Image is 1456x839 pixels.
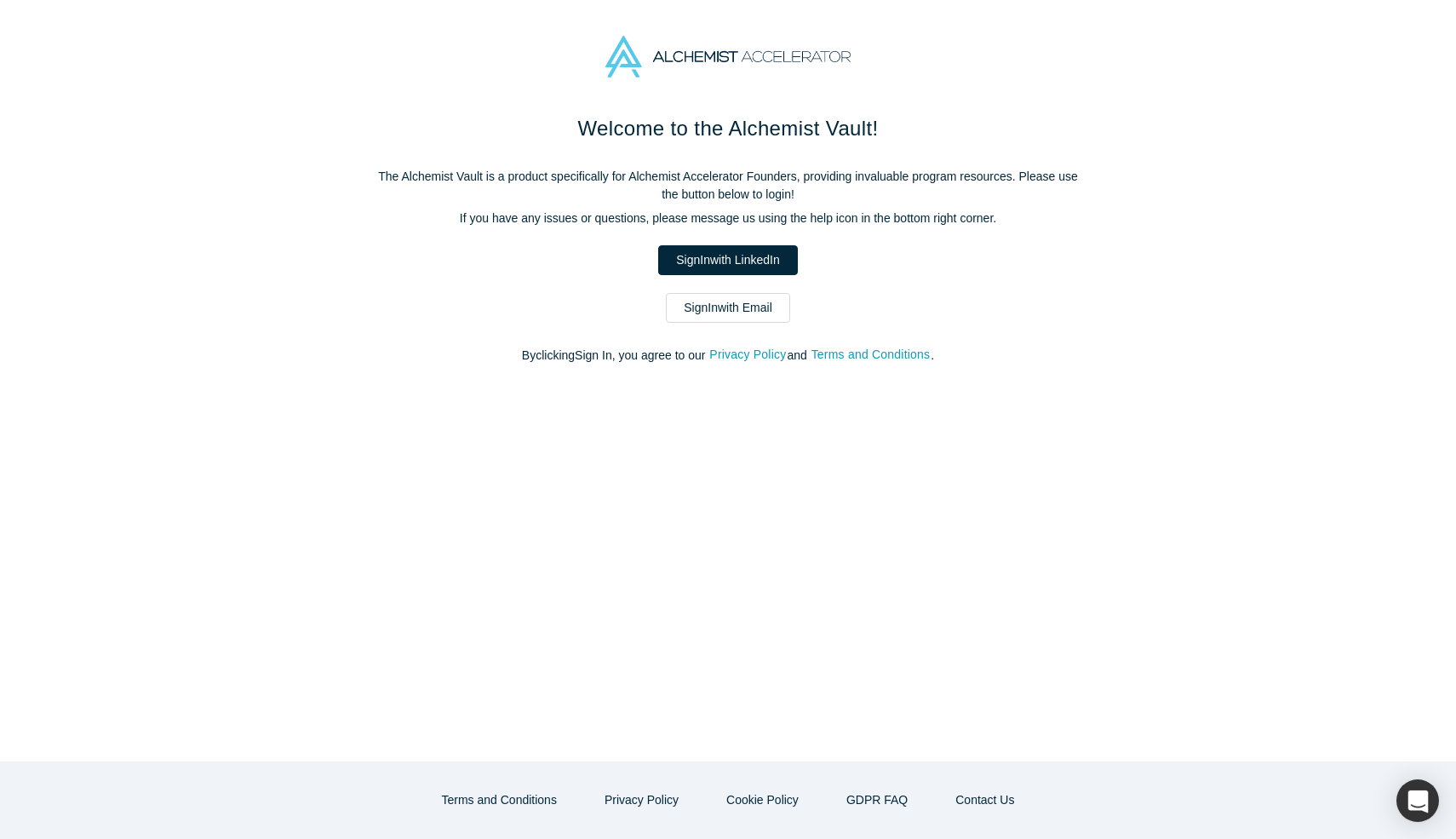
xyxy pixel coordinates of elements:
p: By clicking Sign In , you agree to our and . [370,347,1086,365]
button: Cookie Policy [708,785,817,815]
button: Terms and Conditions [424,785,575,815]
button: Terms and Conditions [811,345,931,365]
a: SignInwith LinkedIn [658,245,797,275]
img: Alchemist Accelerator Logo [605,36,851,78]
a: SignInwith Email [666,293,790,323]
button: Contact Us [937,785,1032,815]
p: The Alchemist Vault is a product specifically for Alchemist Accelerator Founders, providing inval... [370,168,1086,204]
button: Privacy Policy [587,785,696,815]
h1: Welcome to the Alchemist Vault! [370,113,1086,144]
p: If you have any issues or questions, please message us using the help icon in the bottom right co... [370,210,1086,227]
button: Privacy Policy [708,345,787,365]
a: GDPR FAQ [828,785,926,815]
